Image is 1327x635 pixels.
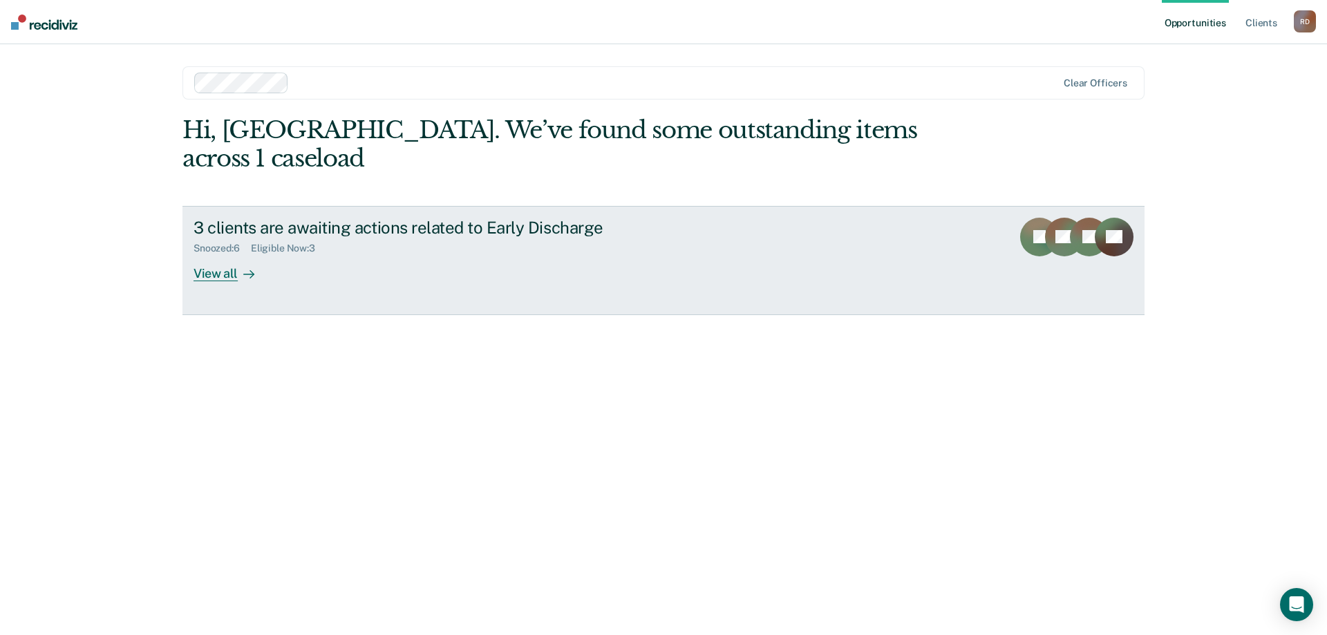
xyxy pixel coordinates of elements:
div: Clear officers [1064,77,1127,89]
div: View all [194,254,271,281]
div: R D [1294,10,1316,32]
img: Recidiviz [11,15,77,30]
div: Snoozed : 6 [194,243,251,254]
button: RD [1294,10,1316,32]
div: Eligible Now : 3 [251,243,326,254]
div: Open Intercom Messenger [1280,588,1313,621]
div: Hi, [GEOGRAPHIC_DATA]. We’ve found some outstanding items across 1 caseload [182,116,952,173]
div: 3 clients are awaiting actions related to Early Discharge [194,218,679,238]
a: 3 clients are awaiting actions related to Early DischargeSnoozed:6Eligible Now:3View all [182,206,1145,315]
